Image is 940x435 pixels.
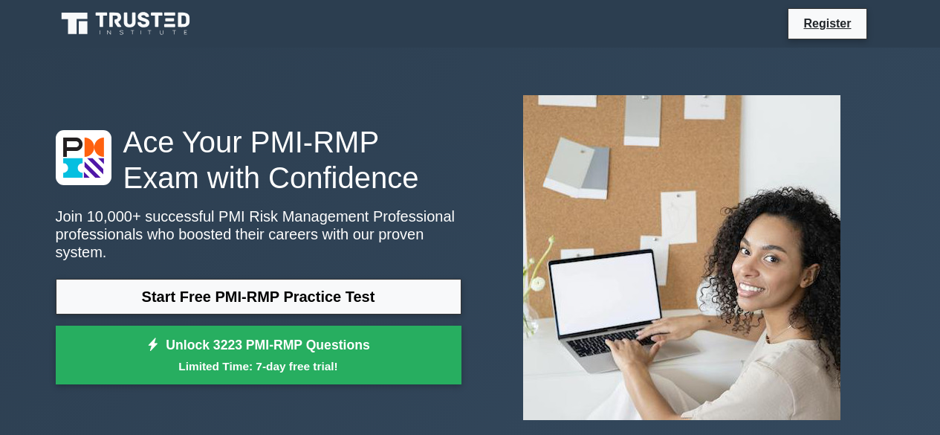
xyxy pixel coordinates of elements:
[56,326,461,385] a: Unlock 3223 PMI-RMP QuestionsLimited Time: 7-day free trial!
[56,279,461,315] a: Start Free PMI-RMP Practice Test
[74,358,443,375] small: Limited Time: 7-day free trial!
[794,14,860,33] a: Register
[56,124,461,196] h1: Ace Your PMI-RMP Exam with Confidence
[56,207,461,261] p: Join 10,000+ successful PMI Risk Management Professional professionals who boosted their careers ...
